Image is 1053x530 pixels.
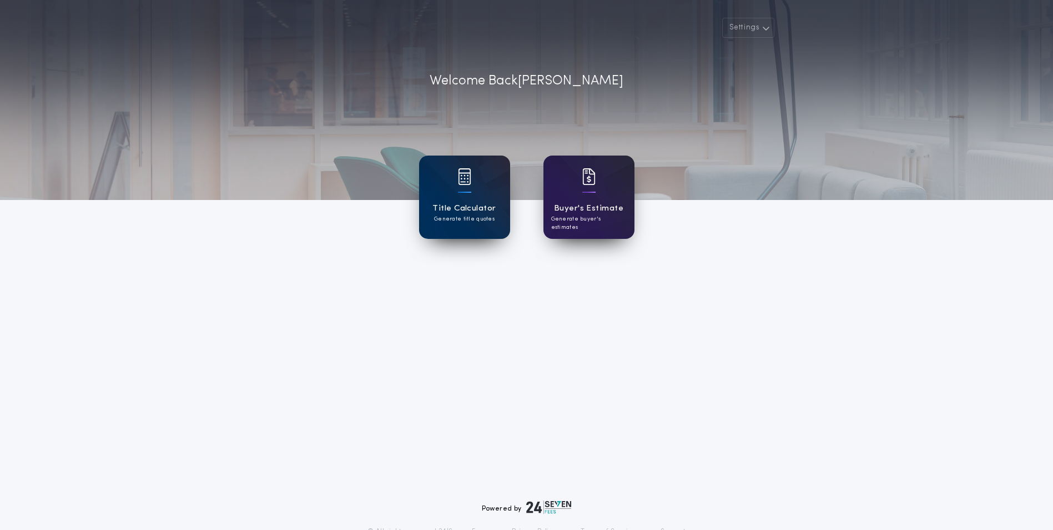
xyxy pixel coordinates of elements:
[551,215,627,232] p: Generate buyer's estimates
[582,168,596,185] img: card icon
[554,202,623,215] h1: Buyer's Estimate
[432,202,496,215] h1: Title Calculator
[722,18,774,38] button: Settings
[543,156,634,239] a: card iconBuyer's EstimateGenerate buyer's estimates
[458,168,471,185] img: card icon
[434,215,495,223] p: Generate title quotes
[430,71,623,91] p: Welcome Back [PERSON_NAME]
[526,501,572,514] img: logo
[482,501,572,514] div: Powered by
[419,156,510,239] a: card iconTitle CalculatorGenerate title quotes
